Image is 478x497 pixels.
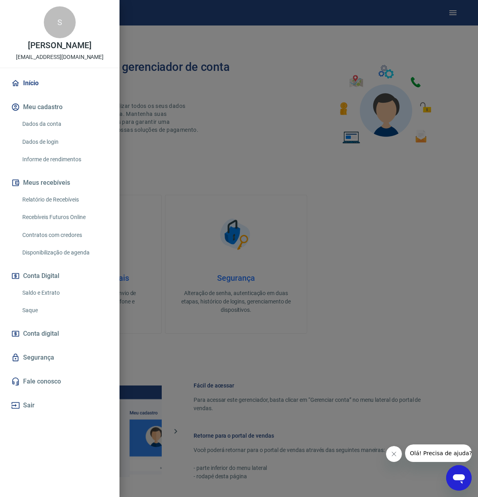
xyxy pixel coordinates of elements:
a: Início [10,74,110,92]
a: Dados de login [19,134,110,150]
a: Relatório de Recebíveis [19,192,110,208]
a: Fale conosco [10,373,110,390]
span: Olá! Precisa de ajuda? [5,6,67,12]
span: Conta digital [23,328,59,339]
iframe: Mensagem da empresa [405,444,472,462]
a: Conta digital [10,325,110,342]
iframe: Fechar mensagem [386,446,402,462]
button: Conta Digital [10,267,110,285]
a: Dados da conta [19,116,110,132]
a: Saque [19,302,110,319]
a: Disponibilização de agenda [19,245,110,261]
a: Contratos com credores [19,227,110,243]
iframe: Botão para abrir a janela de mensagens [446,465,472,491]
button: Sair [10,397,110,414]
button: Meu cadastro [10,98,110,116]
a: Segurança [10,349,110,366]
p: [PERSON_NAME] [28,41,92,50]
a: Informe de rendimentos [19,151,110,168]
a: Recebíveis Futuros Online [19,209,110,225]
p: [EMAIL_ADDRESS][DOMAIN_NAME] [16,53,104,61]
div: S [44,6,76,38]
button: Meus recebíveis [10,174,110,192]
a: Saldo e Extrato [19,285,110,301]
